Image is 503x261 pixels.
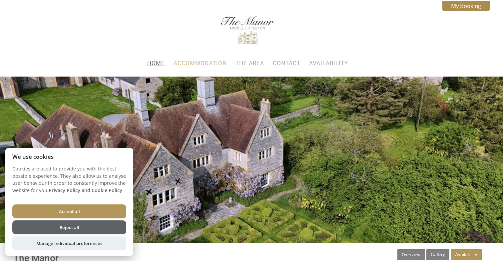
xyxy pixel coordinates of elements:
a: The Area [236,60,264,67]
p: Cookies are used to provide you with the best possible experience. They also allow us to analyse ... [5,165,133,199]
h2: We use cookies [5,153,133,160]
button: Manage Individual preferences [12,236,126,250]
a: Availability [451,249,482,260]
a: Overview [397,249,425,260]
a: Privacy Policy and Cookie Policy [49,187,122,193]
a: Availability [309,60,348,67]
a: My Booking [442,1,490,11]
img: The Manor [206,14,289,47]
a: Gallery [426,249,449,260]
button: Reject all [12,220,126,234]
a: Contact [273,60,300,67]
a: Home [147,60,165,67]
button: Accept all [12,204,126,218]
a: Accommodation [174,60,227,67]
